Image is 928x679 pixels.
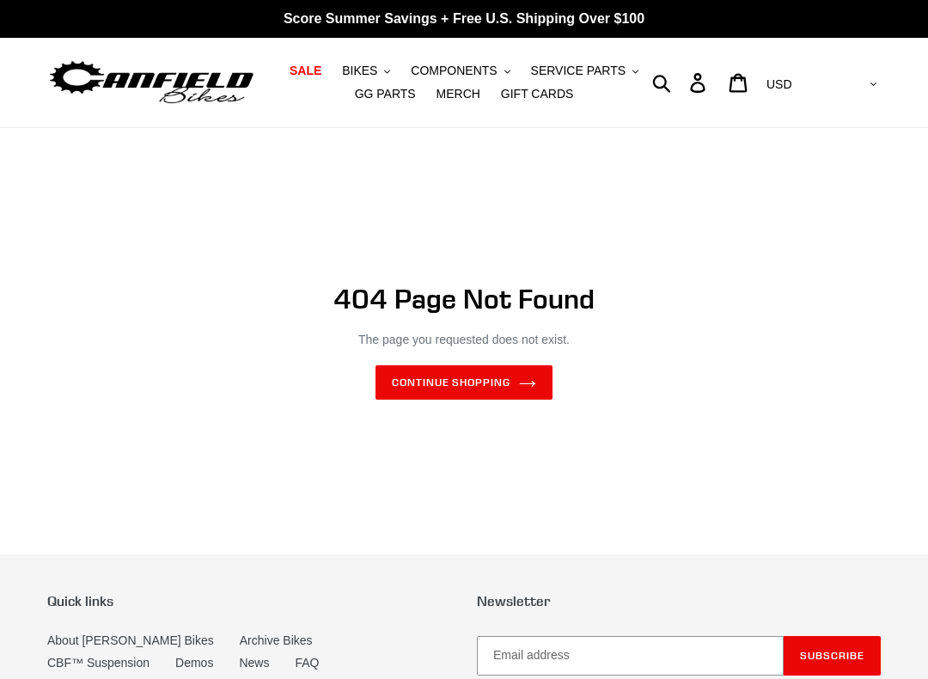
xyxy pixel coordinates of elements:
[295,656,319,670] a: FAQ
[477,593,881,609] p: Newsletter
[346,83,424,106] a: GG PARTS
[501,87,574,101] span: GIFT CARDS
[437,87,480,101] span: MERCH
[531,64,626,78] span: SERVICE PARTS
[355,87,416,101] span: GG PARTS
[428,83,489,106] a: MERCH
[375,365,553,400] a: Continue shopping
[411,64,497,78] span: COMPONENTS
[175,656,213,670] a: Demos
[333,59,399,83] button: BIKES
[281,59,330,83] a: SALE
[240,633,313,647] a: Archive Bikes
[784,636,881,676] button: Subscribe
[47,656,150,670] a: CBF™ Suspension
[47,633,214,647] a: About [PERSON_NAME] Bikes
[47,57,256,109] img: Canfield Bikes
[47,593,451,609] p: Quick links
[342,64,377,78] span: BIKES
[402,59,518,83] button: COMPONENTS
[95,331,833,349] p: The page you requested does not exist.
[477,636,784,676] input: Email address
[239,656,269,670] a: News
[492,83,583,106] a: GIFT CARDS
[800,649,864,662] span: Subscribe
[95,283,833,315] h1: 404 Page Not Found
[290,64,321,78] span: SALE
[522,59,647,83] button: SERVICE PARTS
